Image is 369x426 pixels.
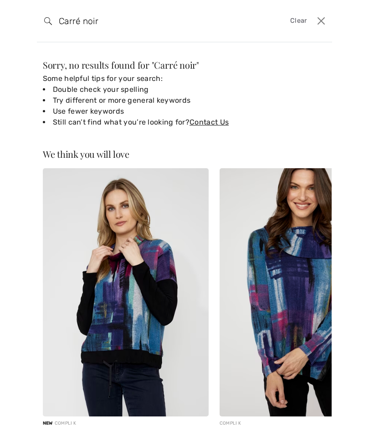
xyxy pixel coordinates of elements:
[43,168,209,416] img: Color-block Cowl Neck Pullover Style 34001. As sample
[43,73,326,128] div: Some helpful tips for your search:
[43,106,326,117] li: Use fewer keywords
[44,17,52,25] img: search the website
[43,421,53,426] span: New
[43,148,129,160] span: We think you will love
[43,84,326,95] li: Double check your spelling
[190,118,229,126] a: Contact Us
[290,16,307,26] span: Clear
[154,59,196,71] span: Carré noir
[43,117,326,128] li: Still can’t find what you’re looking for?
[43,95,326,106] li: Try different or more general keywords
[314,14,328,28] button: Close
[52,7,254,35] input: TYPE TO SEARCH
[43,60,326,70] div: Sorry, no results found for " "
